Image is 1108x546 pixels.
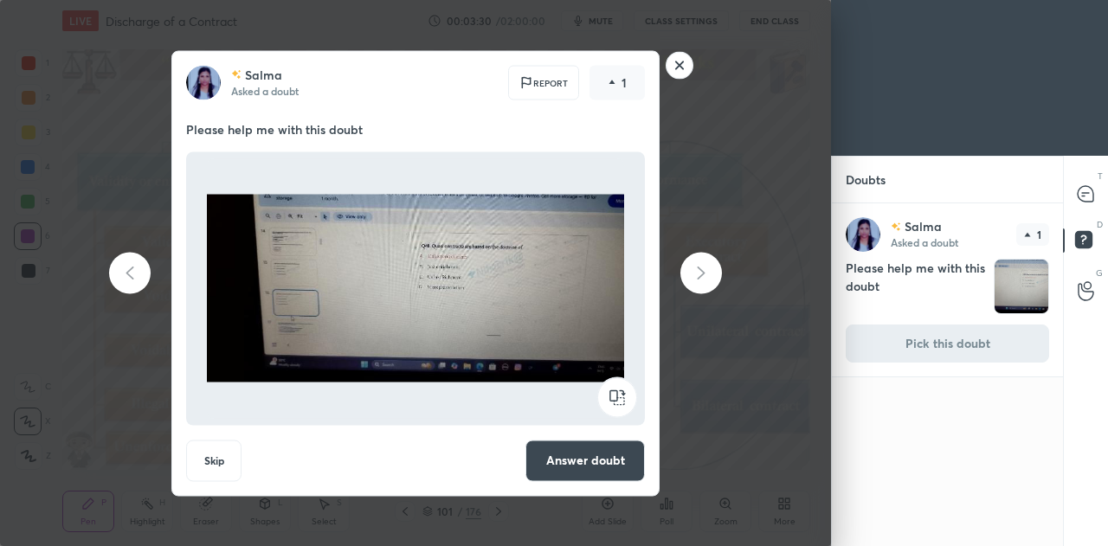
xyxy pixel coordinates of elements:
[832,157,899,202] p: Doubts
[186,120,645,138] p: Please help me with this doubt
[1097,218,1103,231] p: D
[525,440,645,481] button: Answer doubt
[891,235,958,249] p: Asked a doubt
[207,158,624,418] img: 1756973100W0N6DE.JPEG
[905,220,942,234] p: Salma
[508,65,579,100] div: Report
[1037,229,1041,240] p: 1
[245,67,282,81] p: Salma
[231,70,242,80] img: no-rating-badge.077c3623.svg
[622,74,627,91] p: 1
[231,83,299,97] p: Asked a doubt
[186,440,242,481] button: Skip
[1098,170,1103,183] p: T
[846,259,987,314] h4: Please help me with this doubt
[186,65,221,100] img: c5e810513ba6462bb1916093fa82db50.jpg
[846,217,880,252] img: c5e810513ba6462bb1916093fa82db50.jpg
[1096,267,1103,279] p: G
[995,260,1048,313] img: 1756973100W0N6DE.JPEG
[891,222,901,232] img: no-rating-badge.077c3623.svg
